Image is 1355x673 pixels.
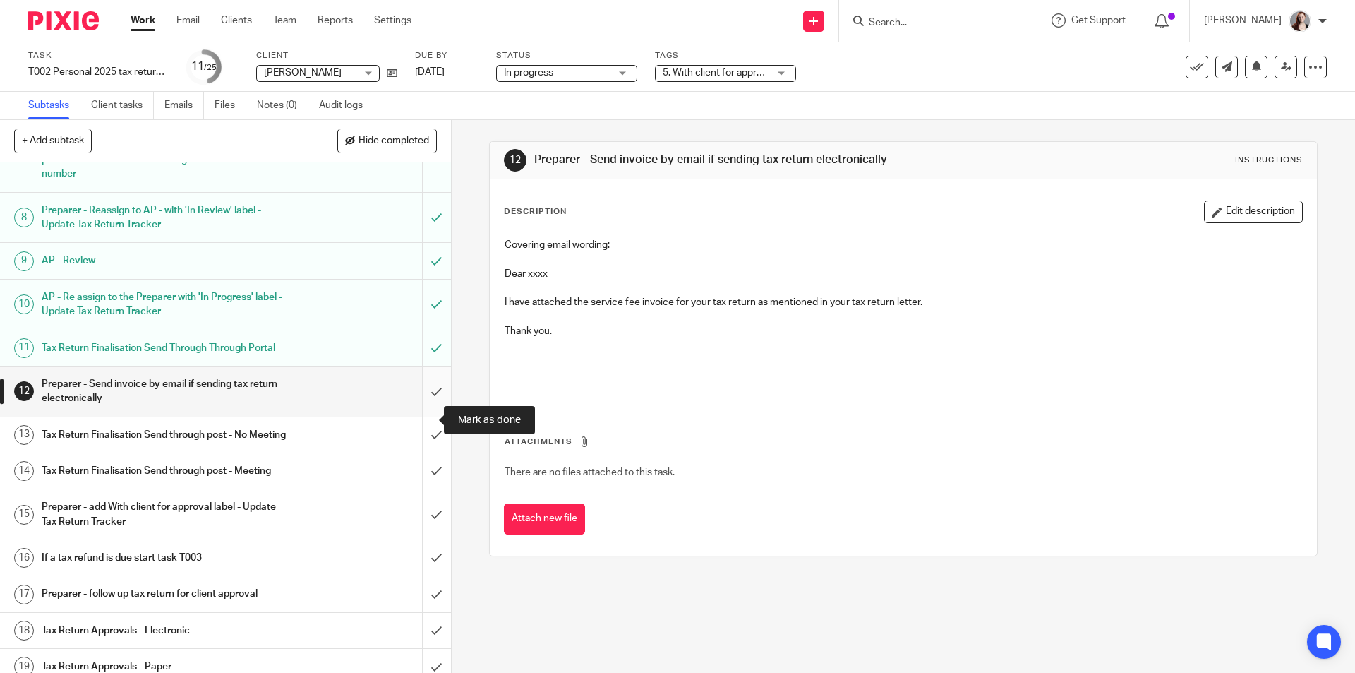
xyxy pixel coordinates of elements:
a: Settings [374,13,411,28]
h1: Tax Return Finalisation Send through post - Meeting [42,460,286,482]
a: Client tasks [91,92,154,119]
a: Files [215,92,246,119]
h1: Preparer - follow up tax return for client approval [42,583,286,604]
a: Notes (0) [257,92,308,119]
span: [DATE] [415,67,445,77]
img: High%20Res%20Andrew%20Price%20Accountants%20_Poppy%20Jakes%20Photography-3%20-%20Copy.jpg [1289,10,1311,32]
p: Thank you. [505,324,1301,338]
div: 16 [14,548,34,568]
button: Edit description [1204,201,1303,223]
a: Email [176,13,200,28]
a: Work [131,13,155,28]
a: Emails [164,92,204,119]
a: Audit logs [319,92,373,119]
p: Description [504,206,567,218]
h1: Preparer - Send invoice by email if sending tax return electronically [42,374,286,410]
h1: Tax Return Finalisation Send Through Through Portal [42,338,286,359]
span: [PERSON_NAME] [264,68,342,78]
h1: If a tax refund is due start task T003 [42,547,286,568]
h1: Preparer - Reassign to AP - with 'In Review' label - Update Tax Return Tracker [42,200,286,236]
a: Clients [221,13,252,28]
h1: Preparer - Send invoice by email if sending tax return electronically [534,153,934,167]
label: Due by [415,50,478,61]
label: Task [28,50,169,61]
label: Status [496,50,637,61]
button: + Add subtask [14,129,92,153]
a: Subtasks [28,92,80,119]
div: 18 [14,621,34,641]
a: Reports [318,13,353,28]
div: 12 [14,381,34,401]
div: 11 [191,59,217,75]
span: 5. With client for approval [663,68,774,78]
p: Covering email wording: [505,238,1301,252]
h1: Tax Return Finalisation Send through post - No Meeting [42,424,286,446]
a: Team [273,13,296,28]
span: In progress [504,68,553,78]
div: T002 Personal 2025 tax return (non recurring) [28,65,169,79]
img: Pixie [28,11,99,30]
label: Client [256,50,397,61]
div: 14 [14,461,34,481]
button: Hide completed [337,129,437,153]
div: 10 [14,294,34,314]
div: 15 [14,505,34,525]
small: /25 [204,64,217,71]
h1: AP - Re assign to the Preparer with 'In Progress' label - Update Tax Return Tracker [42,287,286,323]
div: 12 [504,149,526,172]
div: 8 [14,208,34,227]
span: There are no files attached to this task. [505,467,675,477]
div: 11 [14,338,34,358]
span: Attachments [505,438,572,446]
span: Hide completed [359,136,429,147]
p: [PERSON_NAME] [1204,13,1282,28]
div: Instructions [1235,155,1303,166]
p: Dear xxxx [505,267,1301,281]
input: Search [867,17,994,30]
button: Attach new file [504,504,585,535]
h1: AP - Review [42,250,286,271]
div: 13 [14,425,34,445]
div: 9 [14,251,34,271]
span: Get Support [1071,16,1126,25]
label: Tags [655,50,796,61]
h1: Preparer - add With client for approval label - Update Tax Return Tracker [42,496,286,532]
div: 17 [14,585,34,604]
p: I have attached the service fee invoice for your tax return as mentioned in your tax return letter. [505,295,1301,309]
h1: Tax Return Approvals - Electronic [42,620,286,641]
